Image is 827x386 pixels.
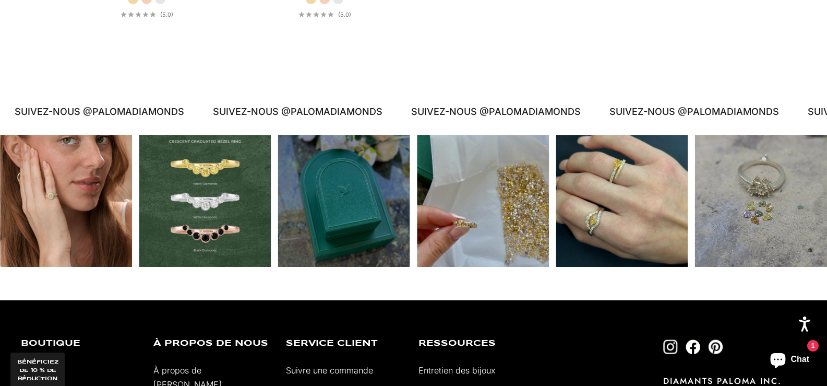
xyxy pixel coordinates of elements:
[160,11,173,18] font: (5.0)
[286,365,373,376] a: Suivre une commande
[417,135,549,267] div: La publication Instagram s'ouvre dans une fenêtre contextuelle
[286,340,378,347] font: Service client
[121,11,173,18] a: 5,0 sur 5,0 étoiles(5.0)
[211,106,380,117] font: SUIVEZ-NOUS @PALOMADIAMONDS
[418,340,496,347] font: Ressources
[418,365,496,376] a: Entretien des bijoux
[139,135,271,267] div: La publication Instagram s'ouvre dans une fenêtre contextuelle
[153,340,268,347] font: À propos de nous
[409,106,579,117] font: SUIVEZ-NOUS @PALOMADIAMONDS
[686,340,700,354] a: Suivez-nous sur Facebook
[607,106,777,117] font: SUIVEZ-NOUS @PALOMADIAMONDS
[21,340,80,347] font: Boutique
[663,340,678,354] a: Suivez-nous sur Instagram
[13,106,182,117] font: SUIVEZ-NOUS @PALOMADIAMONDS
[278,135,410,267] div: La publication Instagram s'ouvre dans une fenêtre contextuelle
[761,344,819,378] inbox-online-store-chat: Chat de la boutique en ligne Shopify
[298,11,351,18] a: 5,0 sur 5,0 étoiles(5.0)
[17,359,58,381] font: BÉNÉFICIEZ DE 10 % DE RÉDUCTION
[556,135,688,267] div: La publication Instagram s'ouvre dans une fenêtre contextuelle
[695,135,827,267] div: La publication Instagram s'ouvre dans une fenêtre contextuelle
[298,11,334,17] div: 5,0 sur 5,0 étoiles
[10,353,65,386] div: BÉNÉFICIEZ DE 10 % DE RÉDUCTION
[338,11,351,18] font: (5.0)
[708,340,723,354] a: Suivez-nous sur Pinterest
[121,11,156,17] div: 5,0 sur 5,0 étoiles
